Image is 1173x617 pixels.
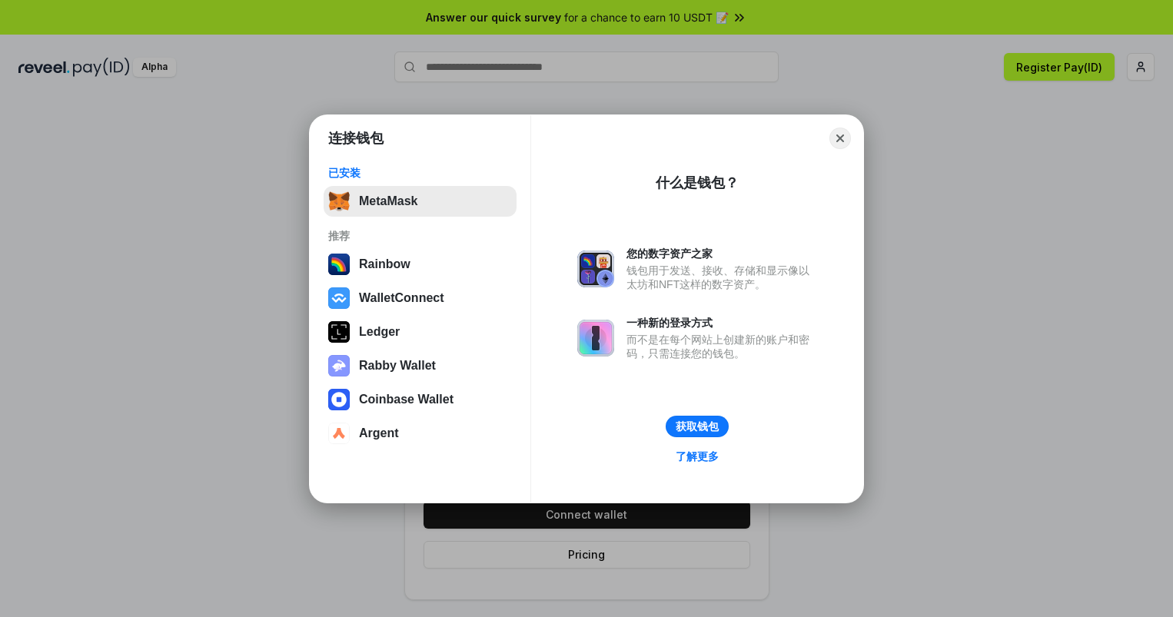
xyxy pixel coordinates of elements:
div: Rabby Wallet [359,359,436,373]
button: Coinbase Wallet [324,384,517,415]
a: 了解更多 [666,446,728,466]
button: Close [829,128,851,149]
div: 获取钱包 [676,420,719,433]
img: svg+xml,%3Csvg%20width%3D%2228%22%20height%3D%2228%22%20viewBox%3D%220%200%2028%2028%22%20fill%3D... [328,287,350,309]
button: 获取钱包 [666,416,729,437]
div: 钱包用于发送、接收、存储和显示像以太坊和NFT这样的数字资产。 [626,264,817,291]
div: 什么是钱包？ [656,174,739,192]
img: svg+xml,%3Csvg%20width%3D%2228%22%20height%3D%2228%22%20viewBox%3D%220%200%2028%2028%22%20fill%3D... [328,423,350,444]
img: svg+xml,%3Csvg%20width%3D%22120%22%20height%3D%22120%22%20viewBox%3D%220%200%20120%20120%22%20fil... [328,254,350,275]
div: Argent [359,426,399,440]
div: 而不是在每个网站上创建新的账户和密码，只需连接您的钱包。 [626,333,817,360]
div: Ledger [359,325,400,339]
div: 推荐 [328,229,512,243]
button: Rainbow [324,249,517,280]
img: svg+xml,%3Csvg%20xmlns%3D%22http%3A%2F%2Fwww.w3.org%2F2000%2Fsvg%22%20width%3D%2228%22%20height%3... [328,321,350,343]
h1: 连接钱包 [328,129,384,148]
div: 您的数字资产之家 [626,247,817,260]
div: 已安装 [328,166,512,180]
button: Ledger [324,317,517,347]
div: 一种新的登录方式 [626,316,817,330]
img: svg+xml,%3Csvg%20xmlns%3D%22http%3A%2F%2Fwww.w3.org%2F2000%2Fsvg%22%20fill%3D%22none%22%20viewBox... [328,355,350,377]
button: Rabby Wallet [324,350,517,381]
div: WalletConnect [359,291,444,305]
img: svg+xml,%3Csvg%20width%3D%2228%22%20height%3D%2228%22%20viewBox%3D%220%200%2028%2028%22%20fill%3D... [328,389,350,410]
img: svg+xml,%3Csvg%20xmlns%3D%22http%3A%2F%2Fwww.w3.org%2F2000%2Fsvg%22%20fill%3D%22none%22%20viewBox... [577,250,614,287]
button: Argent [324,418,517,449]
div: Coinbase Wallet [359,393,454,406]
div: MetaMask [359,194,417,208]
div: 了解更多 [676,449,719,463]
img: svg+xml,%3Csvg%20fill%3D%22none%22%20height%3D%2233%22%20viewBox%3D%220%200%2035%2033%22%20width%... [328,191,350,212]
img: svg+xml,%3Csvg%20xmlns%3D%22http%3A%2F%2Fwww.w3.org%2F2000%2Fsvg%22%20fill%3D%22none%22%20viewBox... [577,320,614,357]
div: Rainbow [359,257,410,271]
button: WalletConnect [324,283,517,313]
button: MetaMask [324,186,517,217]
